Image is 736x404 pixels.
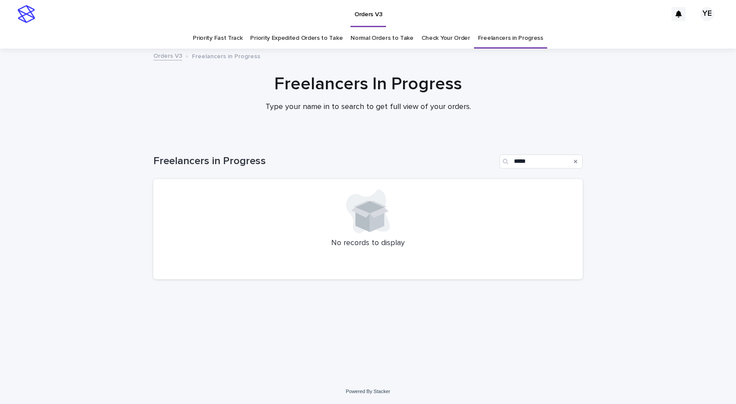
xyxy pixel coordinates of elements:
[192,51,260,60] p: Freelancers in Progress
[478,28,543,49] a: Freelancers in Progress
[153,50,182,60] a: Orders V3
[499,155,583,169] input: Search
[193,102,543,112] p: Type your name in to search to get full view of your orders.
[346,389,390,394] a: Powered By Stacker
[193,28,242,49] a: Priority Fast Track
[250,28,343,49] a: Priority Expedited Orders to Take
[421,28,470,49] a: Check Your Order
[164,239,572,248] p: No records to display
[153,74,583,95] h1: Freelancers In Progress
[18,5,35,23] img: stacker-logo-s-only.png
[153,155,496,168] h1: Freelancers in Progress
[700,7,714,21] div: YE
[350,28,414,49] a: Normal Orders to Take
